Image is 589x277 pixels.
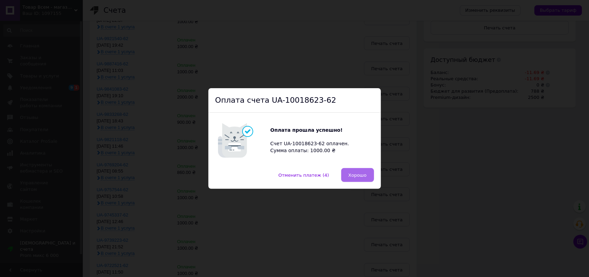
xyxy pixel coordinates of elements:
[271,127,353,154] div: Счет UA-10018623-62 оплачен. Сумма оплаты: 1000.00 ₴
[349,173,367,178] span: Хорошо
[278,173,329,178] span: Отменить платеж (4)
[208,88,381,113] div: Оплата счета UA-10018623-62
[271,127,343,133] b: Оплата прошла успешно!
[271,168,336,182] button: Отменить платеж (4)
[215,120,271,161] img: Котик говорит: Оплата прошла успешно!
[341,168,374,182] button: Хорошо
